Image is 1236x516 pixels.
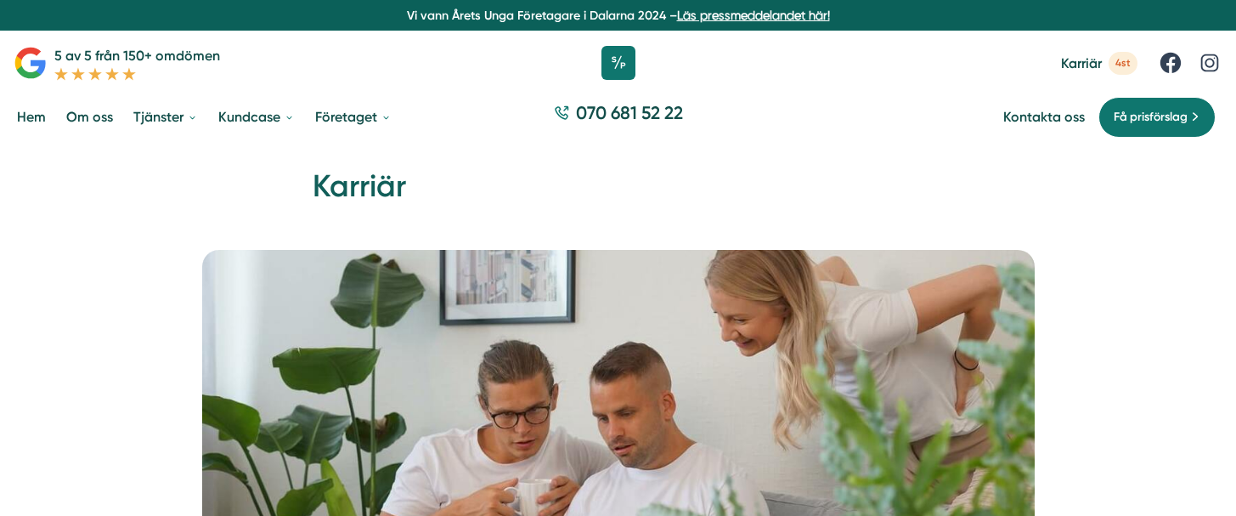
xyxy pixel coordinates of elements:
h1: Karriär [313,166,924,221]
a: Om oss [63,95,116,139]
a: Företaget [312,95,395,139]
a: Kundcase [215,95,298,139]
a: Hem [14,95,49,139]
a: Karriär 4st [1061,52,1137,75]
span: Få prisförslag [1114,108,1188,127]
a: Kontakta oss [1003,109,1085,125]
span: Karriär [1061,55,1102,71]
a: Få prisförslag [1098,97,1216,138]
a: 070 681 52 22 [547,100,690,133]
span: 070 681 52 22 [576,100,683,125]
a: Läs pressmeddelandet här! [677,9,830,22]
p: 5 av 5 från 150+ omdömen [54,45,220,66]
span: 4st [1109,52,1137,75]
a: Tjänster [130,95,201,139]
p: Vi vann Årets Unga Företagare i Dalarna 2024 – [7,7,1229,24]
